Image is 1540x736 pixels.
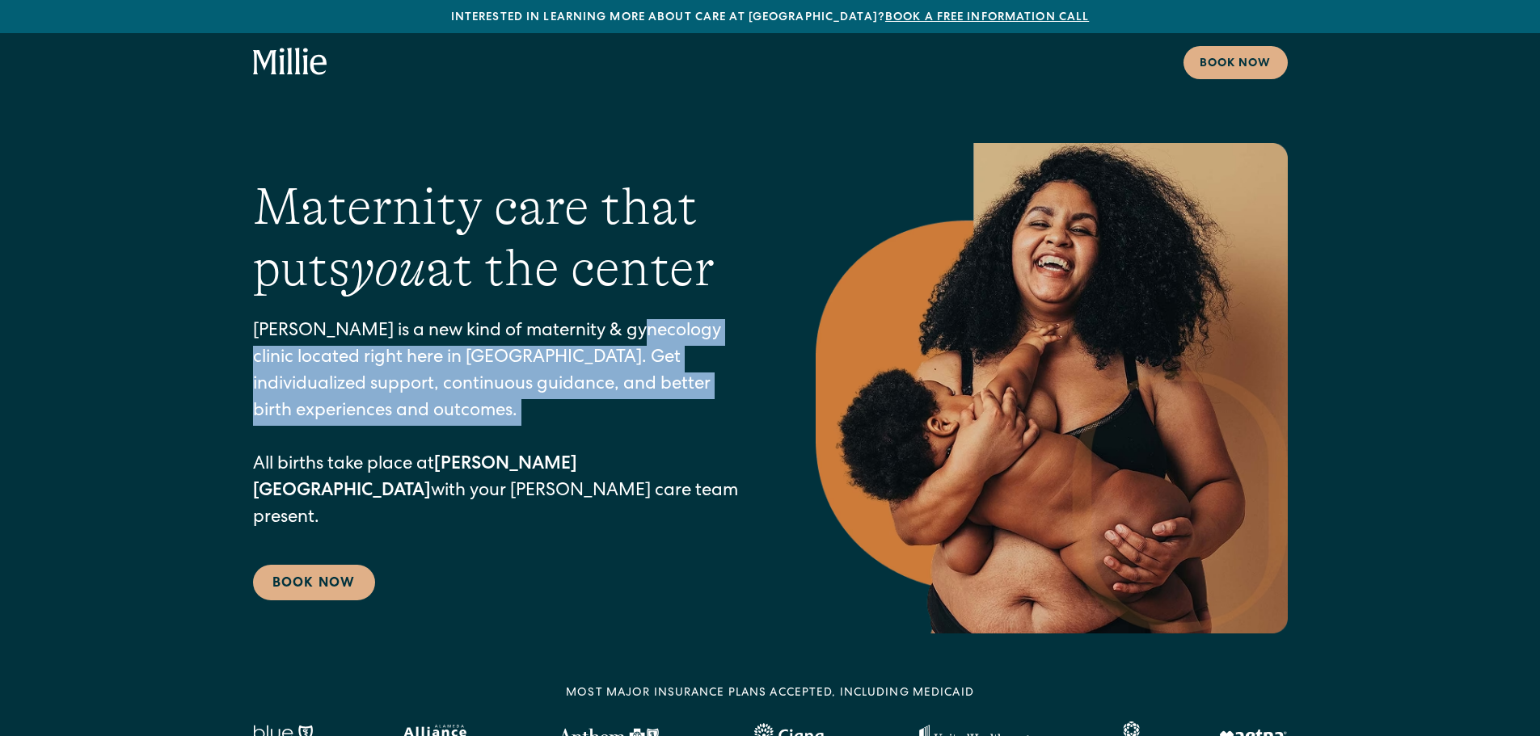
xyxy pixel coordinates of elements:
[816,143,1288,633] img: Smiling mother with her baby in arms, celebrating body positivity and the nurturing bond of postp...
[253,176,751,301] h1: Maternity care that puts at the center
[253,319,751,532] p: [PERSON_NAME] is a new kind of maternity & gynecology clinic located right here in [GEOGRAPHIC_DA...
[253,48,327,77] a: home
[350,239,426,297] em: you
[253,565,375,600] a: Book Now
[1183,46,1288,79] a: Book now
[566,685,974,702] div: MOST MAJOR INSURANCE PLANS ACCEPTED, INCLUDING MEDICAID
[885,12,1089,23] a: Book a free information call
[1200,56,1272,73] div: Book now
